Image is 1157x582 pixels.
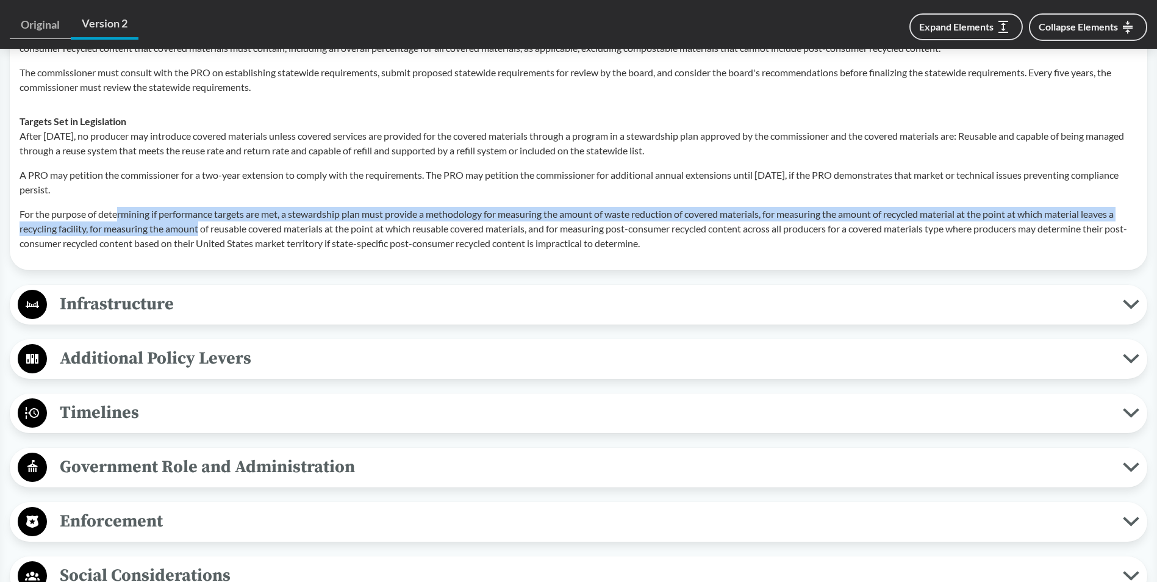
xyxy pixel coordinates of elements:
a: Version 2 [71,10,138,40]
p: For the purpose of determining if performance targets are met, a stewardship plan must provide a ... [20,207,1137,251]
button: Infrastructure [14,289,1143,320]
p: After [DATE], no producer may introduce covered materials unless covered services are provided fo... [20,129,1137,158]
p: A PRO may petition the commissioner for a two-year extension to comply with the requirements. The... [20,168,1137,197]
button: Enforcement [14,506,1143,537]
span: Enforcement [47,508,1123,535]
button: Expand Elements [909,13,1023,40]
button: Government Role and Administration [14,452,1143,483]
span: Infrastructure [47,290,1123,318]
span: Additional Policy Levers [47,345,1123,372]
p: The commissioner must consult with the PRO on establishing statewide requirements, submit propose... [20,65,1137,95]
button: Timelines [14,398,1143,429]
strong: Targets Set in Legislation [20,115,126,127]
button: Collapse Elements [1029,13,1147,41]
a: Original [10,11,71,39]
span: Government Role and Administration [47,453,1123,481]
span: Timelines [47,399,1123,426]
button: Additional Policy Levers [14,343,1143,375]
